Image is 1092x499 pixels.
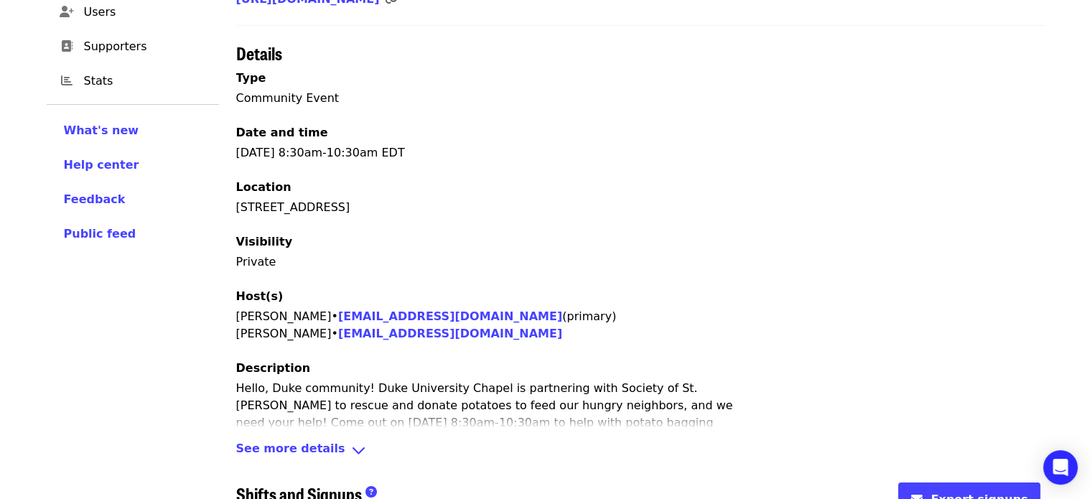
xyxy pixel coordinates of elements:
[338,309,562,323] a: [EMAIL_ADDRESS][DOMAIN_NAME]
[47,64,219,98] a: Stats
[84,4,207,21] span: Users
[236,235,293,248] span: Visibility
[236,91,340,105] span: Community Event
[84,73,207,90] span: Stats
[64,191,126,208] button: Feedback
[236,180,291,194] span: Location
[236,70,1046,429] div: [DATE] 8:30am-10:30am EDT
[1043,450,1078,485] div: Open Intercom Messenger
[236,289,284,303] span: Host(s)
[60,5,74,19] i: user-plus icon
[236,126,328,139] span: Date and time
[64,122,202,139] a: What's new
[338,327,562,340] a: [EMAIL_ADDRESS][DOMAIN_NAME]
[64,157,202,174] a: Help center
[236,309,617,340] span: [PERSON_NAME] • (primary) [PERSON_NAME] •
[64,225,202,243] a: Public feed
[236,440,1046,461] div: See more detailsangle-down icon
[236,199,1046,216] div: [STREET_ADDRESS]
[64,227,136,241] span: Public feed
[365,485,377,499] i: question-circle icon
[236,380,739,466] p: Hello, Duke community! Duke University Chapel is partnering with Society of St. [PERSON_NAME] to ...
[351,440,366,461] i: angle-down icon
[236,71,266,85] span: Type
[236,440,345,461] span: See more details
[236,361,310,375] span: Description
[47,29,219,64] a: Supporters
[61,74,73,88] i: chart-bar icon
[236,253,1046,271] p: Private
[61,39,73,53] i: address-book icon
[84,38,207,55] span: Supporters
[64,123,139,137] span: What's new
[64,158,139,172] span: Help center
[236,40,282,65] span: Details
